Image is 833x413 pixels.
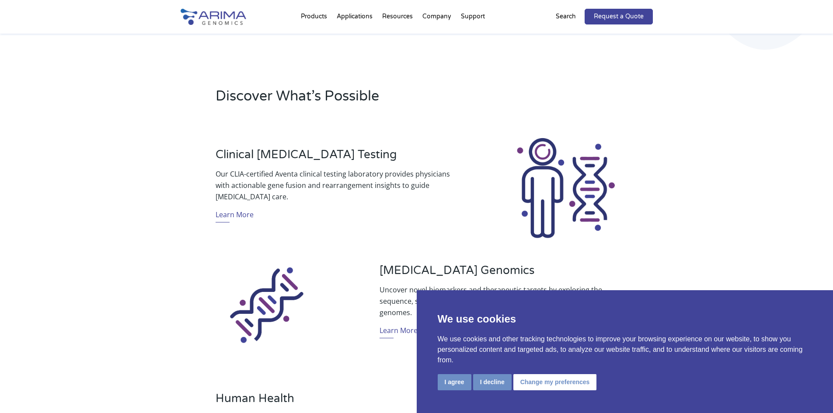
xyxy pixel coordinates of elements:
h3: Human Health [216,392,453,412]
a: Learn More [216,209,254,222]
img: Sequencing_Icon_Arima Genomics [215,252,319,356]
h2: Discover What’s Possible [216,87,528,113]
h3: [MEDICAL_DATA] Genomics [380,264,617,284]
h3: Clinical [MEDICAL_DATA] Testing [216,148,453,168]
p: We use cookies and other tracking technologies to improve your browsing experience on our website... [438,334,812,365]
p: Search [556,11,576,22]
button: I agree [438,374,471,390]
a: Request a Quote [585,9,653,24]
img: Arima-Genomics-logo [181,9,246,25]
a: Learn More [380,325,418,338]
img: Clinical Testing Icon [514,136,618,240]
button: I decline [473,374,512,390]
button: Change my preferences [513,374,597,390]
p: Our CLIA-certified Aventa clinical testing laboratory provides physicians with actionable gene fu... [216,168,453,202]
p: We use cookies [438,311,812,327]
p: Uncover novel biomarkers and therapeutic targets by exploring the sequence, structure, and regula... [380,284,617,318]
